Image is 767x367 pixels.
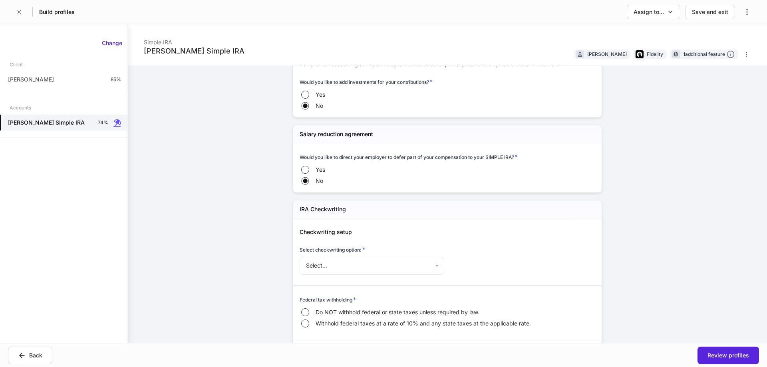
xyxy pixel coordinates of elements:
div: [PERSON_NAME] Simple IRA [144,46,244,56]
p: 74% [98,119,108,126]
div: Save and exit [692,8,728,16]
div: Simple IRA [144,34,244,46]
p: 85% [111,76,121,83]
button: Back [8,347,52,364]
span: No [316,102,323,110]
span: Yes [316,166,325,174]
div: Select... [300,257,444,274]
span: Withhold federal taxes at a rate of 10% and any state taxes at the applicable rate. [316,319,531,327]
button: Save and exit [685,5,735,19]
h5: Checkwriting setup [300,228,595,236]
span: Yes [316,91,325,99]
div: 1 additional feature [683,50,735,59]
h5: IRA Checkwriting [300,205,346,213]
h6: Select checkwriting option: [300,246,365,254]
p: [PERSON_NAME] [8,75,54,83]
div: Fidelity [647,50,663,58]
h6: Would you like to add investments for your contributions? [300,78,433,86]
div: [PERSON_NAME] [587,50,627,58]
div: Back [29,351,42,359]
div: Review profiles [707,351,749,359]
span: Do NOT withhold federal or state taxes unless required by law. [316,308,479,316]
button: Assign to... [627,5,680,19]
div: Accounts [10,101,31,115]
h5: Build profiles [39,8,75,16]
h6: Federal tax withholding [300,296,356,304]
h5: Salary reduction agreement [300,130,373,138]
button: Change [97,37,127,50]
h6: Would you like to direct your employer to defer part of your compensation to your SIMPLE IRA? [300,153,518,161]
span: No [316,177,323,185]
div: Client [10,58,23,71]
button: Review profiles [697,347,759,364]
div: Assign to... [634,8,664,16]
h5: [PERSON_NAME] Simple IRA [8,119,85,127]
div: Change [102,39,122,47]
